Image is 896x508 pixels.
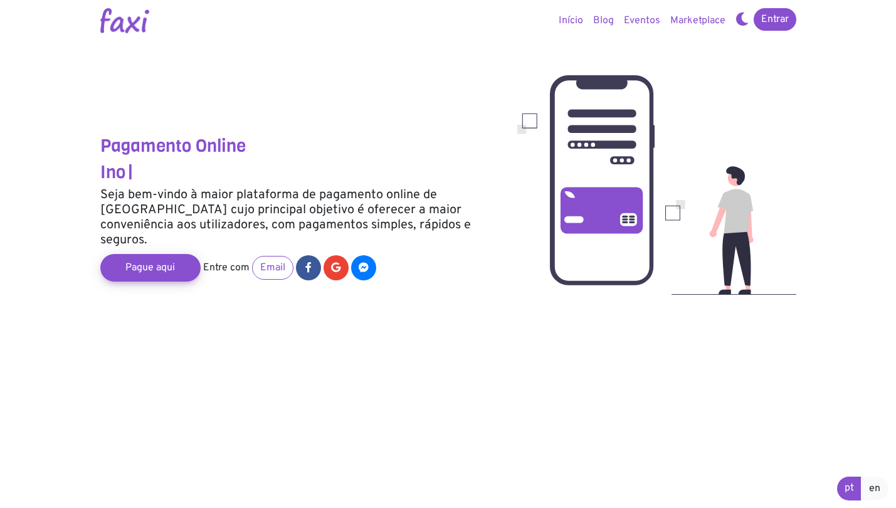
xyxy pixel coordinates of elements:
a: Marketplace [665,8,730,33]
span: Entre com [203,262,250,274]
a: en [861,477,888,500]
a: Pague aqui [100,254,201,282]
h5: Seja bem-vindo à maior plataforma de pagamento online de [GEOGRAPHIC_DATA] cujo principal objetiv... [100,188,498,248]
a: pt [837,477,862,500]
a: Início [554,8,588,33]
span: Ino [100,161,125,184]
h3: Pagamento Online [100,135,498,157]
a: Blog [588,8,619,33]
a: Eventos [619,8,665,33]
a: Email [252,256,293,280]
a: Entrar [754,8,796,31]
img: Logotipo Faxi Online [100,8,149,33]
